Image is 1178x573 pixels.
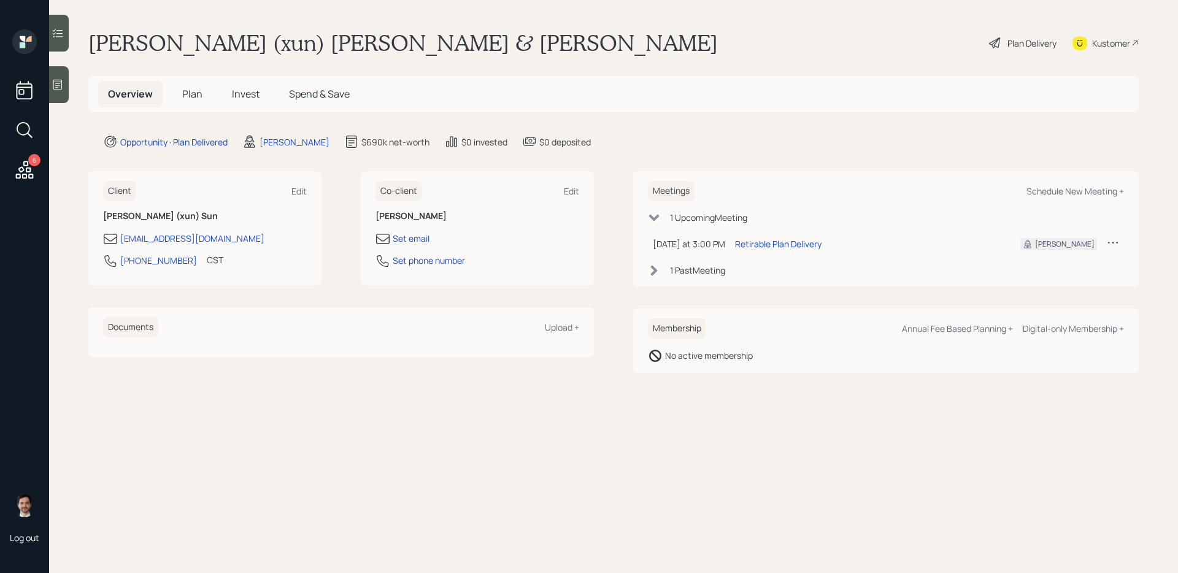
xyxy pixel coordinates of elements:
h6: Co-client [375,181,422,201]
span: Plan [182,87,202,101]
span: Invest [232,87,260,101]
div: Edit [291,185,307,197]
div: Opportunity · Plan Delivered [120,136,228,148]
div: Schedule New Meeting + [1026,185,1124,197]
div: 1 Upcoming Meeting [670,211,747,224]
div: Digital-only Membership + [1023,323,1124,334]
div: CST [207,253,223,266]
div: [DATE] at 3:00 PM [653,237,725,250]
div: $690k net-worth [361,136,429,148]
div: Annual Fee Based Planning + [902,323,1013,334]
div: Kustomer [1092,37,1130,50]
h6: Client [103,181,136,201]
div: Upload + [545,321,579,333]
div: [EMAIL_ADDRESS][DOMAIN_NAME] [120,232,264,245]
span: Spend & Save [289,87,350,101]
div: Set phone number [393,254,465,267]
h1: [PERSON_NAME] (xun) [PERSON_NAME] & [PERSON_NAME] [88,29,718,56]
h6: Documents [103,317,158,337]
div: Log out [10,532,39,544]
div: 6 [28,154,40,166]
div: No active membership [665,349,753,362]
h6: Membership [648,318,706,339]
h6: [PERSON_NAME] (xun) Sun [103,211,307,221]
div: Plan Delivery [1007,37,1057,50]
h6: Meetings [648,181,695,201]
div: Edit [564,185,579,197]
div: 1 Past Meeting [670,264,725,277]
span: Overview [108,87,153,101]
div: $0 invested [461,136,507,148]
h6: [PERSON_NAME] [375,211,579,221]
div: Set email [393,232,429,245]
div: [PERSON_NAME] [260,136,329,148]
div: Retirable Plan Delivery [735,237,822,250]
div: $0 deposited [539,136,591,148]
img: jonah-coleman-headshot.png [12,493,37,517]
div: [PERSON_NAME] [1035,239,1095,250]
div: [PHONE_NUMBER] [120,254,197,267]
